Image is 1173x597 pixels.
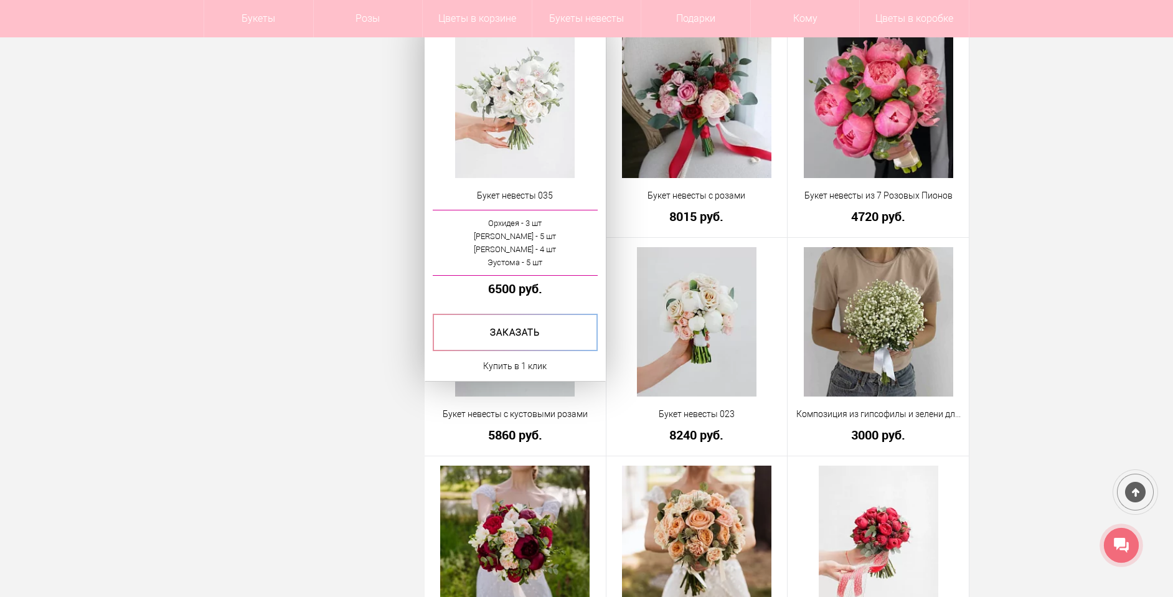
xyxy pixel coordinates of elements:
a: 3000 руб. [796,428,961,441]
a: Букет невесты 035 [433,189,598,202]
img: Букет невесты с розами [622,29,771,178]
a: Букет невесты с розами [615,189,780,202]
img: Букет невесты 035 [455,29,575,178]
a: 6500 руб. [433,282,598,295]
a: 4720 руб. [796,210,961,223]
a: Букет невесты из 7 Розовых Пионов [796,189,961,202]
img: Букет невесты 023 [637,247,756,397]
a: 8015 руб. [615,210,780,223]
img: Букет невесты из 7 Розовых Пионов [804,29,953,178]
a: Орхидея - 3 шт[PERSON_NAME] - 5 шт[PERSON_NAME] - 4 штЭустома - 5 шт [433,210,598,276]
a: Букет невесты с кустовыми розами [433,408,598,421]
a: Букет невесты 023 [615,408,780,421]
a: Купить в 1 клик [483,359,547,374]
a: 8240 руб. [615,428,780,441]
a: 5860 руб. [433,428,598,441]
a: Композиция из гипсофилы и зелени для невесты [796,408,961,421]
img: Композиция из гипсофилы и зелени для невесты [804,247,953,397]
